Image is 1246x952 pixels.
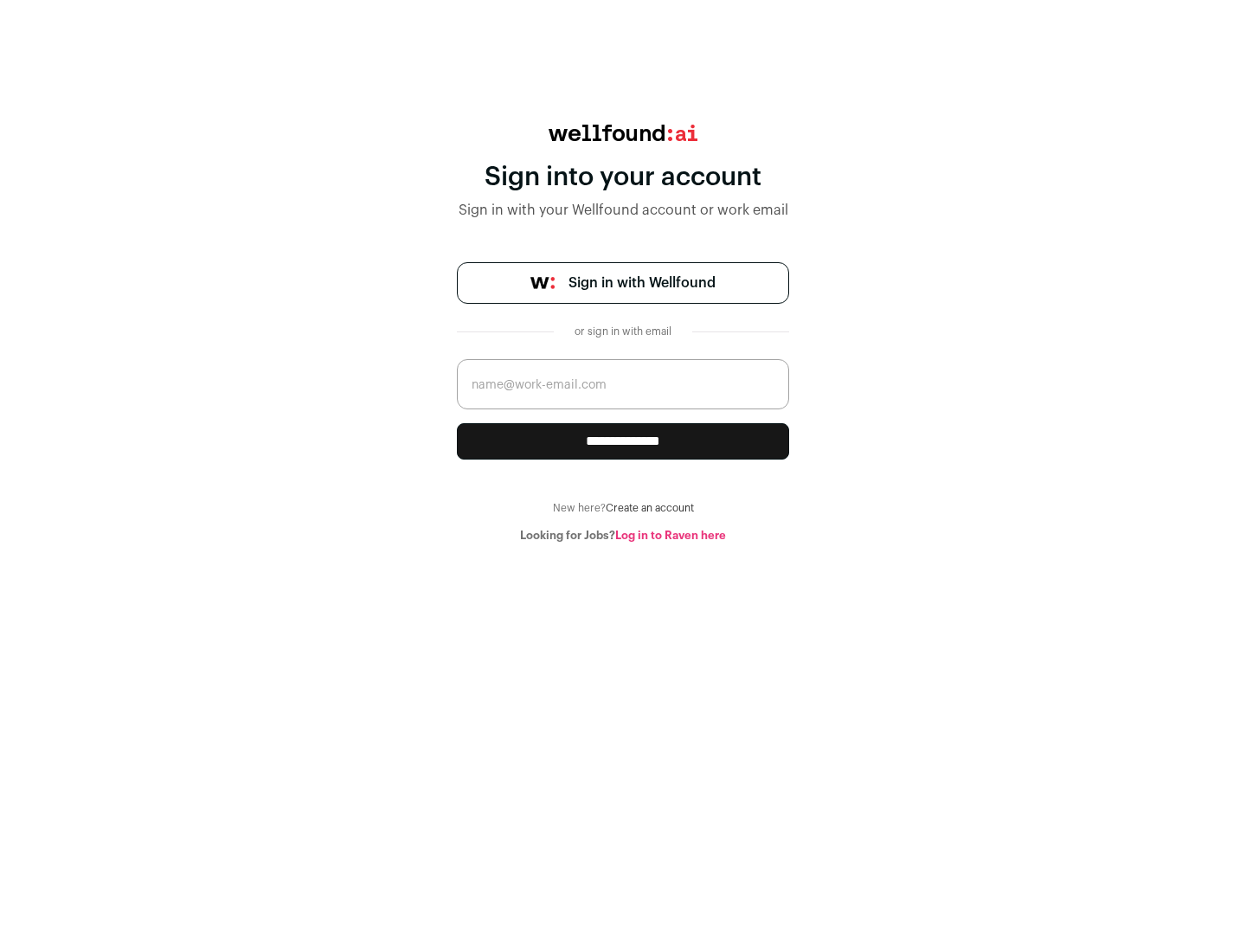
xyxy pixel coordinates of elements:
[457,200,789,221] div: Sign in with your Wellfound account or work email
[568,273,716,293] span: Sign in with Wellfound
[549,125,697,141] img: wellfound:ai
[530,277,555,289] img: wellfound-symbol-flush-black-fb3c872781a75f747ccb3a119075da62bfe97bd399995f84a933054e44a575c4.png
[457,359,789,409] input: name@work-email.com
[457,162,789,193] div: Sign into your account
[568,325,678,338] div: or sign in with email
[606,503,694,513] a: Create an account
[615,530,726,541] a: Log in to Raven here
[457,501,789,515] div: New here?
[457,262,789,304] a: Sign in with Wellfound
[457,529,789,543] div: Looking for Jobs?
